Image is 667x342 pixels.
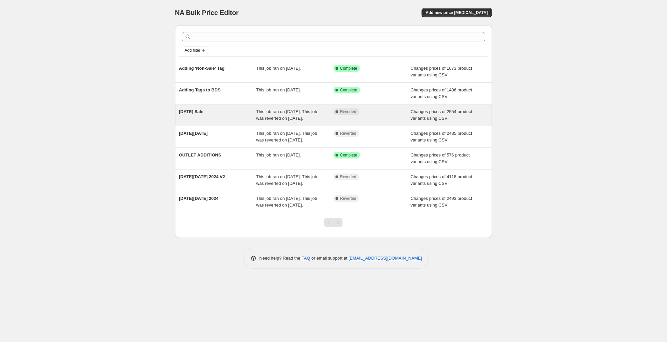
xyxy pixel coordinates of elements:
[256,174,317,186] span: This job ran on [DATE]. This job was reverted on [DATE].
[175,9,239,16] span: NA Bulk Price Editor
[349,256,422,261] a: [EMAIL_ADDRESS][DOMAIN_NAME]
[256,109,317,121] span: This job ran on [DATE]. This job was reverted on [DATE].
[185,48,200,53] span: Add filter
[256,66,301,71] span: This job ran on [DATE].
[182,46,208,54] button: Add filter
[179,174,225,179] span: [DATE][DATE] 2024 V2
[411,109,472,121] span: Changes prices of 2554 product variants using CSV
[301,256,310,261] a: FAQ
[411,87,472,99] span: Changes prices of 1486 product variants using CSV
[422,8,492,17] button: Add new price [MEDICAL_DATA]
[340,174,357,180] span: Reverted
[340,196,357,201] span: Reverted
[256,152,301,157] span: This job ran on [DATE].
[179,152,221,157] span: OUTLET ADDITIONS
[324,218,343,227] nav: Pagination
[426,10,488,15] span: Add new price [MEDICAL_DATA]
[411,131,472,142] span: Changes prices of 2485 product variants using CSV
[340,66,357,71] span: Complete
[411,174,472,186] span: Changes prices of 4118 product variants using CSV
[179,66,225,71] span: Adding 'Non-Sale' Tag
[340,109,357,114] span: Reverted
[256,196,317,208] span: This job ran on [DATE]. This job was reverted on [DATE].
[340,87,357,93] span: Complete
[256,131,317,142] span: This job ran on [DATE]. This job was reverted on [DATE].
[340,152,357,158] span: Complete
[340,131,357,136] span: Reverted
[179,87,221,92] span: Adding Tags to BDS
[411,66,472,77] span: Changes prices of 1073 product variants using CSV
[411,152,470,164] span: Changes prices of 576 product variants using CSV
[179,109,203,114] span: [DATE] Sale
[256,87,301,92] span: This job ran on [DATE].
[310,256,349,261] span: or email support at
[259,256,302,261] span: Need help? Read the
[179,196,219,201] span: [DATE][DATE] 2024
[411,196,472,208] span: Changes prices of 2493 product variants using CSV
[179,131,208,136] span: [DATE][DATE]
